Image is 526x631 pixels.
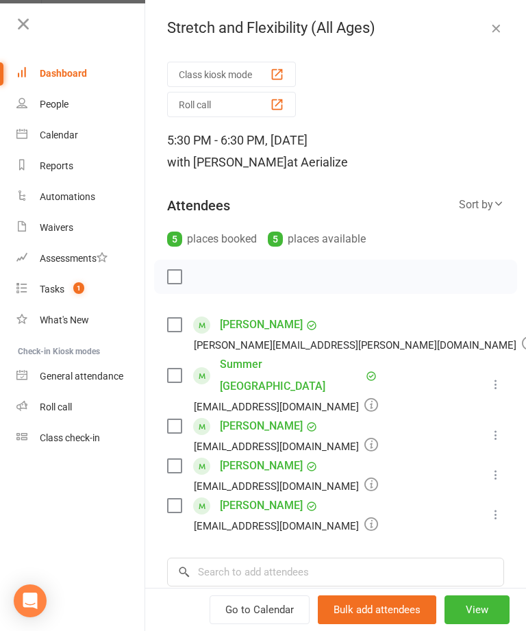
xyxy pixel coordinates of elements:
[145,19,526,37] div: Stretch and Flexibility (All Ages)
[220,455,303,477] a: [PERSON_NAME]
[40,222,73,233] div: Waivers
[194,517,378,534] div: [EMAIL_ADDRESS][DOMAIN_NAME]
[40,191,95,202] div: Automations
[40,68,87,79] div: Dashboard
[167,92,296,117] button: Roll call
[16,305,146,336] a: What's New
[220,415,303,437] a: [PERSON_NAME]
[14,584,47,617] div: Open Intercom Messenger
[287,155,348,169] span: at Aerialize
[167,62,296,87] button: Class kiosk mode
[167,196,230,215] div: Attendees
[40,314,89,325] div: What's New
[318,595,436,624] button: Bulk add attendees
[40,99,68,110] div: People
[40,401,72,412] div: Roll call
[16,361,146,392] a: General attendance kiosk mode
[167,232,182,247] div: 5
[16,243,146,274] a: Assessments
[167,230,257,249] div: places booked
[220,495,303,517] a: [PERSON_NAME]
[444,595,510,624] button: View
[40,432,100,443] div: Class check-in
[16,151,146,182] a: Reports
[40,371,123,382] div: General attendance
[40,129,78,140] div: Calendar
[16,212,146,243] a: Waivers
[194,437,378,455] div: [EMAIL_ADDRESS][DOMAIN_NAME]
[16,120,146,151] a: Calendar
[220,354,362,397] a: Summer [GEOGRAPHIC_DATA]
[16,274,146,305] a: Tasks 1
[194,477,378,495] div: [EMAIL_ADDRESS][DOMAIN_NAME]
[268,230,366,249] div: places available
[210,595,310,624] a: Go to Calendar
[167,155,287,169] span: with [PERSON_NAME]
[73,282,84,294] span: 1
[16,58,146,89] a: Dashboard
[167,558,504,586] input: Search to add attendees
[194,397,378,415] div: [EMAIL_ADDRESS][DOMAIN_NAME]
[459,196,504,214] div: Sort by
[40,160,73,171] div: Reports
[40,253,108,264] div: Assessments
[16,182,146,212] a: Automations
[220,314,303,336] a: [PERSON_NAME]
[16,89,146,120] a: People
[16,423,146,454] a: Class kiosk mode
[16,392,146,423] a: Roll call
[167,129,504,173] div: 5:30 PM - 6:30 PM, [DATE]
[40,284,64,295] div: Tasks
[268,232,283,247] div: 5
